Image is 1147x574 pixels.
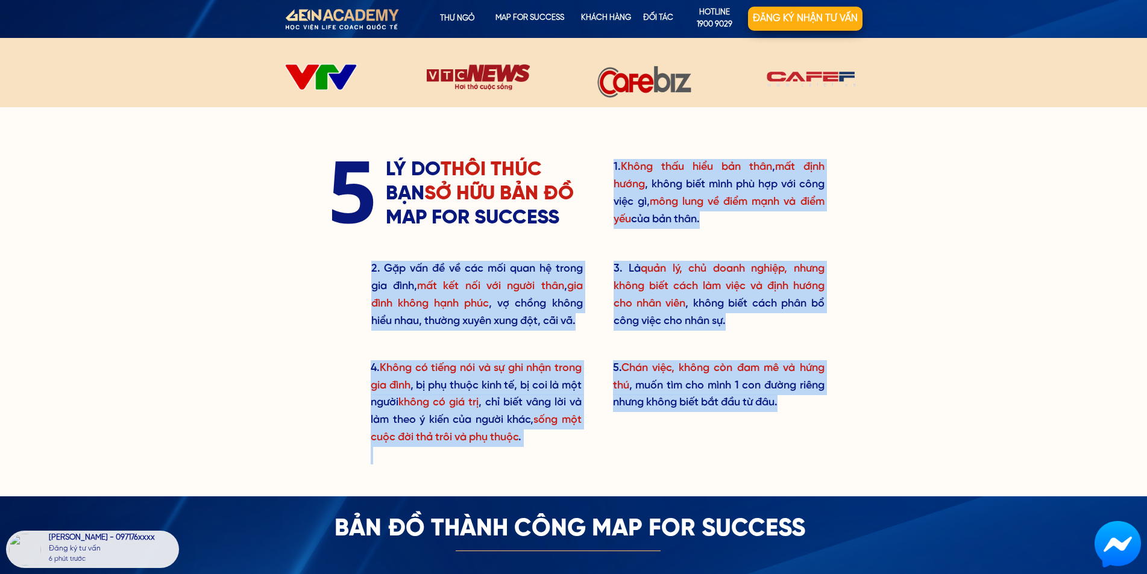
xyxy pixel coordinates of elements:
[681,7,749,31] a: hotline1900 9029
[614,261,825,330] h3: 3. Là , không biết cách phân bổ công việc cho nhân sự.
[621,161,772,173] span: Không thấu hiểu bản thân
[386,158,582,230] h3: LÝ DO BẠN MAP FOR SUCCESS
[335,514,813,543] h3: Bản đồ thành công Map For Success
[371,360,582,464] h3: 4. , bị phụ thuộc kinh tế, bị coi là một người , chỉ biết vâng lời và làm theo ý kiến của người k...
[613,363,825,392] span: Chán việc, không còn đam mê và hứng thú
[614,159,825,228] h3: 1. , , không biết mình phù hợp với công việc gì, của bản thân.
[49,544,176,554] div: Đăng ký tư vấn
[577,7,636,31] p: KHÁCH HÀNG
[613,360,825,412] h3: 5. , muốn tìm cho mình 1 con đường riêng nhưng không biết bắt đầu từ đâu.
[614,263,825,310] span: quản lý, chủ doanh nghiệp, nhưng không biết cách làm việc và định hướng cho nhân viên
[417,281,564,292] span: mất kết nối với người thân
[614,196,825,225] span: mông lung về điểm mạnh và điểm yếu
[49,554,86,565] div: 6 phút trước
[371,261,583,330] h3: 2. Gặp vấn đề về các mối quan hệ trong gia đình, , , vợ chồng không hiểu nhau, thường xuyên xung ...
[424,184,574,204] span: SỞ HỮU BẢN ĐỒ
[494,7,565,31] p: map for success
[631,7,686,31] p: Đối tác
[371,363,582,392] span: Không có tiếng nói và sự ghi nhận trong gia đình
[420,7,494,31] p: Thư ngỏ
[748,7,863,31] p: Đăng ký nhận tư vấn
[681,7,749,32] p: hotline 1900 9029
[398,397,479,408] span: không có giá trị
[319,138,385,242] h3: 5
[49,534,176,544] div: [PERSON_NAME] - 097176xxxx
[441,160,542,180] span: THÔI THÚC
